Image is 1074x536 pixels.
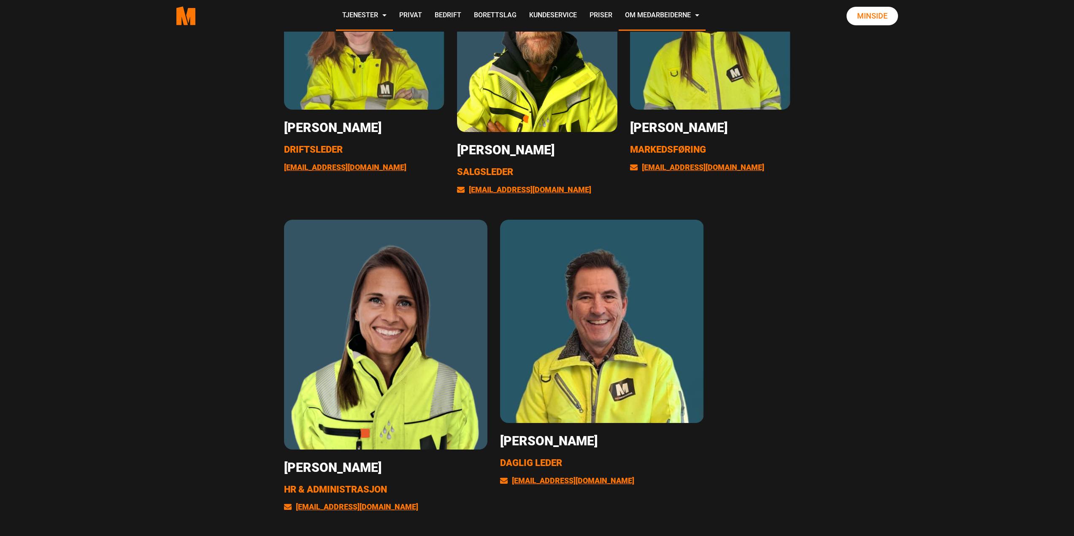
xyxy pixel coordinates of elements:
a: Privat [393,1,428,31]
a: [EMAIL_ADDRESS][DOMAIN_NAME] [630,163,764,172]
a: Priser [583,1,619,31]
a: [EMAIL_ADDRESS][DOMAIN_NAME] [457,185,591,194]
span: Markedsføring [630,144,706,155]
a: Kundeservice [523,1,583,31]
span: Daglig leder [500,458,562,468]
a: [EMAIL_ADDRESS][DOMAIN_NAME] [500,476,634,485]
h3: [PERSON_NAME] [284,460,488,475]
h3: [PERSON_NAME] [500,434,704,449]
span: Driftsleder [284,144,343,155]
a: Bedrift [428,1,468,31]
a: Tjenester [336,1,393,31]
span: Salgsleder [457,167,513,177]
a: Om Medarbeiderne [619,1,706,31]
a: Minside [847,7,898,25]
a: [EMAIL_ADDRESS][DOMAIN_NAME] [284,502,418,511]
span: HR & Administrasjon [284,484,387,495]
img: HANS SALOMONSEN [500,220,704,423]
h3: [PERSON_NAME] [284,120,444,135]
h3: [PERSON_NAME] [630,120,790,135]
img: Eileen bilder [284,220,488,450]
h3: [PERSON_NAME] [457,143,617,158]
a: [EMAIL_ADDRESS][DOMAIN_NAME] [284,163,406,172]
a: Borettslag [468,1,523,31]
